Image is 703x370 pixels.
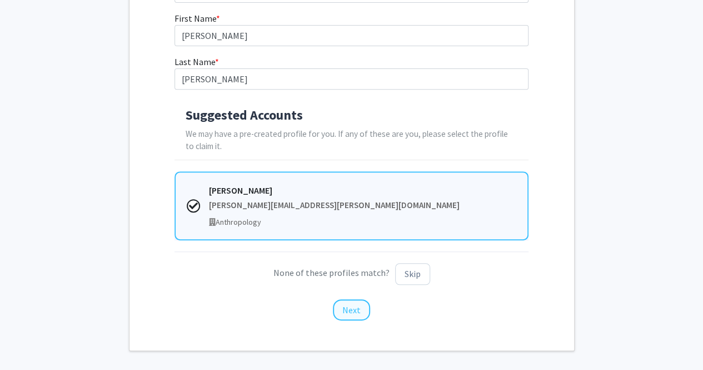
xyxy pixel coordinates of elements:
[395,263,430,285] button: Skip
[174,56,215,67] span: Last Name
[174,13,216,24] span: First Name
[174,263,529,285] p: None of these profiles match?
[333,299,370,320] button: Next
[186,128,517,154] p: We may have a pre-created profile for you. If any of these are you, please select the profile to ...
[209,184,516,197] div: [PERSON_NAME]
[209,199,516,212] div: [PERSON_NAME][EMAIL_ADDRESS][PERSON_NAME][DOMAIN_NAME]
[216,217,261,227] span: Anthropology
[8,320,47,362] iframe: Chat
[186,107,517,124] h4: Suggested Accounts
